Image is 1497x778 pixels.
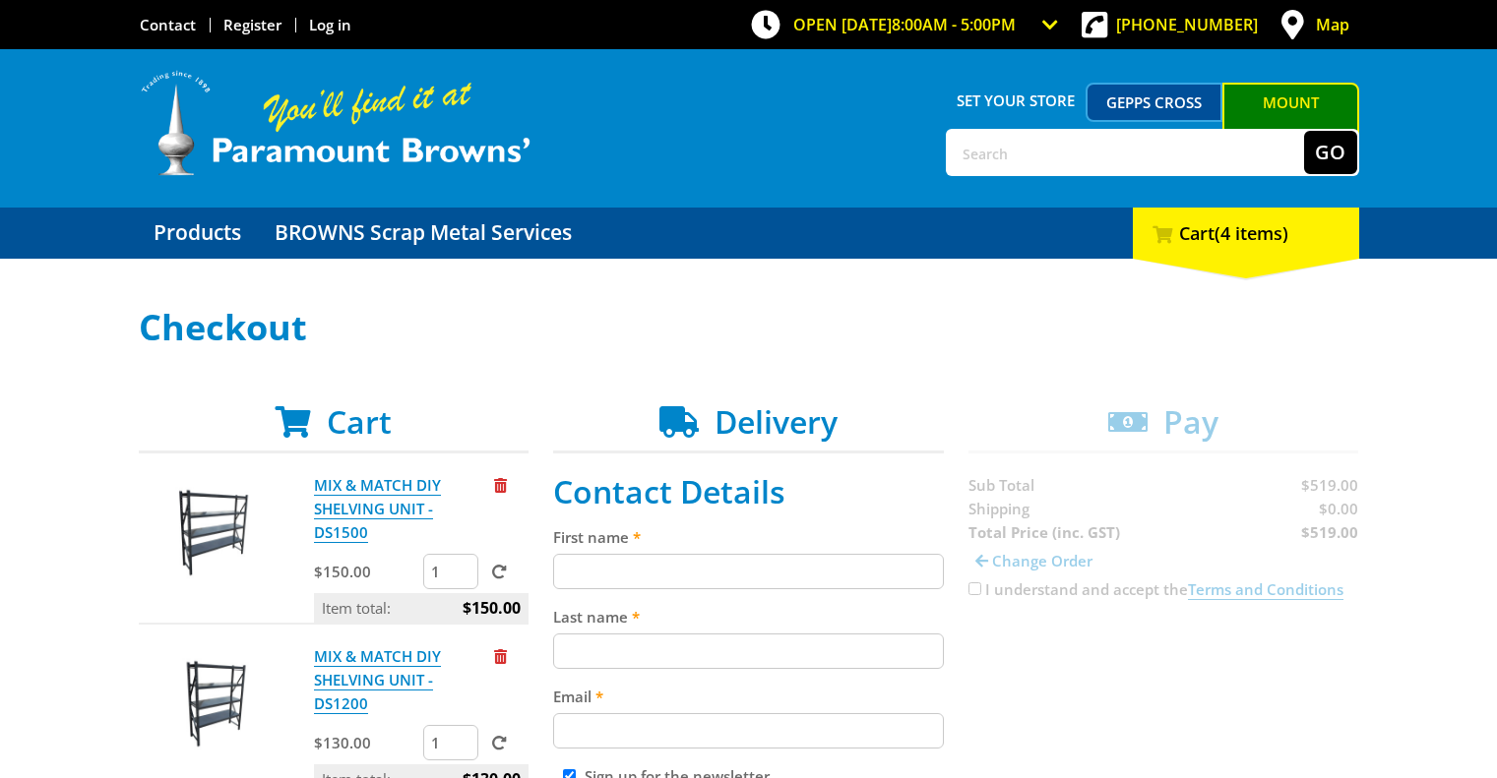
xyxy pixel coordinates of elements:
p: Item total: [314,593,529,623]
img: MIX & MATCH DIY SHELVING UNIT - DS1200 [157,644,276,762]
span: Cart [327,400,392,443]
input: Please enter your first name. [553,554,944,589]
a: Remove from cart [494,475,507,495]
a: Go to the Contact page [140,15,196,34]
p: $150.00 [314,560,419,583]
a: Remove from cart [494,646,507,666]
span: $150.00 [463,593,521,623]
input: Search [948,131,1304,174]
button: Go [1304,131,1357,174]
input: Please enter your email address. [553,713,944,748]
a: Log in [309,15,351,34]
h2: Contact Details [553,473,944,510]
span: OPEN [DATE] [793,14,1016,35]
span: (4 items) [1215,221,1288,245]
div: Cart [1133,208,1359,259]
span: Delivery [715,400,838,443]
a: Gepps Cross [1086,83,1222,122]
h1: Checkout [139,308,1359,347]
label: Email [553,685,944,708]
a: MIX & MATCH DIY SHELVING UNIT - DS1500 [314,475,441,543]
a: Go to the registration page [223,15,281,34]
label: First name [553,525,944,549]
a: Mount [PERSON_NAME] [1222,83,1359,157]
input: Please enter your last name. [553,633,944,669]
a: Go to the Products page [139,208,256,259]
span: Set your store [946,83,1087,118]
span: 8:00am - 5:00pm [892,14,1016,35]
a: Go to the BROWNS Scrap Metal Services page [260,208,587,259]
label: Last name [553,605,944,628]
a: MIX & MATCH DIY SHELVING UNIT - DS1200 [314,646,441,714]
img: Paramount Browns' [139,69,532,178]
img: MIX & MATCH DIY SHELVING UNIT - DS1500 [157,473,276,591]
p: $130.00 [314,731,419,754]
